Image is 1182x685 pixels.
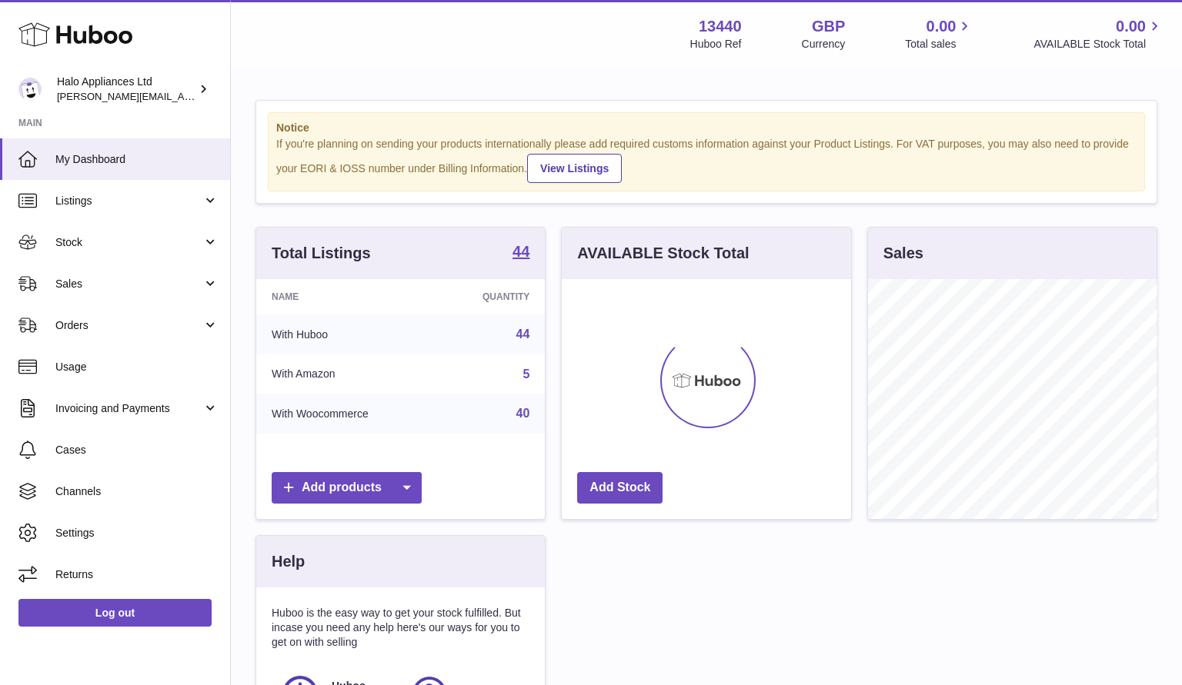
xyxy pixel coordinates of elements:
[1033,37,1164,52] span: AVAILABLE Stock Total
[57,90,309,102] span: [PERSON_NAME][EMAIL_ADDRESS][DOMAIN_NAME]
[516,407,530,420] a: 40
[55,277,202,291] span: Sales
[55,401,202,416] span: Invoicing and Payments
[18,599,212,627] a: Log out
[55,526,219,540] span: Settings
[1116,16,1146,37] span: 0.00
[577,472,663,504] a: Add Stock
[272,472,422,504] a: Add products
[527,154,622,183] a: View Listings
[272,243,371,264] h3: Total Listings
[523,367,529,381] a: 5
[55,360,219,374] span: Usage
[256,279,436,314] th: Name
[55,484,219,499] span: Channels
[436,279,545,314] th: Quantity
[55,152,219,167] span: My Dashboard
[905,37,973,52] span: Total sales
[272,606,529,650] p: Huboo is the easy way to get your stock fulfilled. But incase you need any help here's our ways f...
[55,567,219,582] span: Returns
[272,551,305,572] h3: Help
[55,194,202,208] span: Listings
[883,243,923,264] h3: Sales
[55,235,202,250] span: Stock
[256,354,436,394] td: With Amazon
[699,16,742,37] strong: 13440
[55,443,219,457] span: Cases
[276,137,1137,183] div: If you're planning on sending your products internationally please add required customs informati...
[927,16,957,37] span: 0.00
[513,244,529,259] strong: 44
[802,37,846,52] div: Currency
[513,244,529,262] a: 44
[812,16,845,37] strong: GBP
[905,16,973,52] a: 0.00 Total sales
[55,318,202,333] span: Orders
[276,121,1137,135] strong: Notice
[57,75,195,104] div: Halo Appliances Ltd
[690,37,742,52] div: Huboo Ref
[577,243,749,264] h3: AVAILABLE Stock Total
[256,394,436,434] td: With Woocommerce
[18,78,42,101] img: paul@haloappliances.com
[256,314,436,354] td: With Huboo
[516,328,530,341] a: 44
[1033,16,1164,52] a: 0.00 AVAILABLE Stock Total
